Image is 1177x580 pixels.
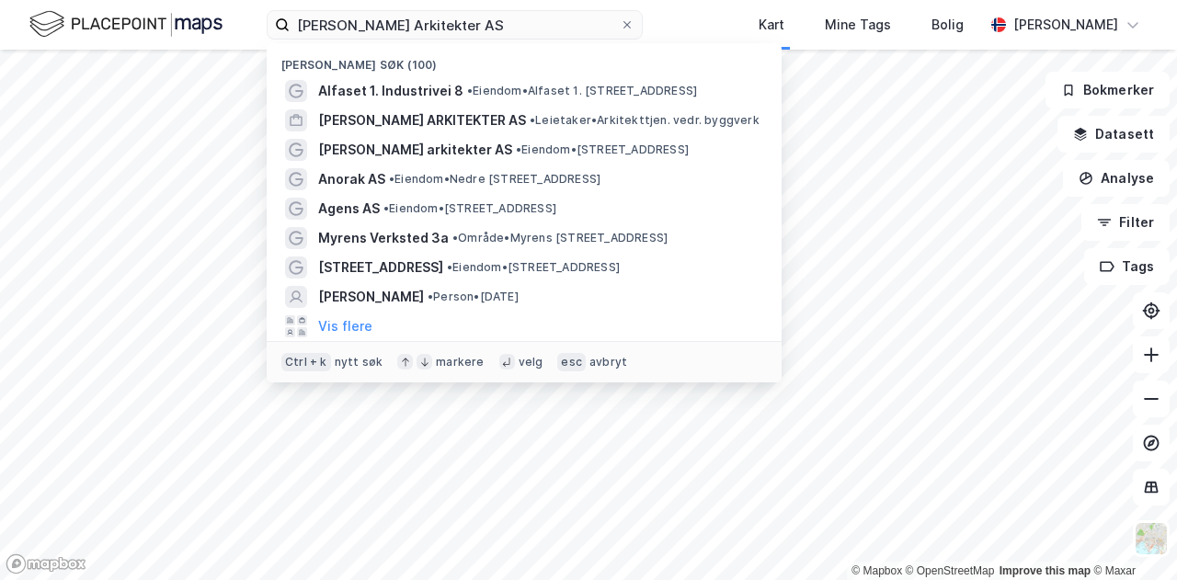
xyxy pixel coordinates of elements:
span: Eiendom • [STREET_ADDRESS] [383,201,556,216]
span: [PERSON_NAME] [318,286,424,308]
div: avbryt [589,355,627,370]
span: Leietaker • Arkitekttjen. vedr. byggverk [530,113,760,128]
button: Datasett [1057,116,1170,153]
div: Mine Tags [825,14,891,36]
div: velg [519,355,543,370]
button: Bokmerker [1046,72,1170,108]
span: Anorak AS [318,168,385,190]
span: Person • [DATE] [428,290,519,304]
button: Filter [1081,204,1170,241]
iframe: Chat Widget [1085,492,1177,580]
span: Myrens Verksted 3a [318,227,449,249]
div: Bolig [931,14,964,36]
span: • [389,172,394,186]
span: • [452,231,458,245]
span: Eiendom • Nedre [STREET_ADDRESS] [389,172,600,187]
span: • [530,113,535,127]
button: Analyse [1063,160,1170,197]
span: Eiendom • [STREET_ADDRESS] [447,260,620,275]
img: logo.f888ab2527a4732fd821a326f86c7f29.svg [29,8,223,40]
span: • [428,290,433,303]
span: Område • Myrens [STREET_ADDRESS] [452,231,668,245]
span: [STREET_ADDRESS] [318,256,443,279]
div: [PERSON_NAME] [1013,14,1118,36]
div: Kart [759,14,784,36]
span: [PERSON_NAME] ARKITEKTER AS [318,109,526,131]
a: Improve this map [1000,564,1091,577]
div: nytt søk [335,355,383,370]
span: Eiendom • Alfaset 1. [STREET_ADDRESS] [467,84,697,98]
a: OpenStreetMap [906,564,995,577]
span: Eiendom • [STREET_ADDRESS] [516,142,689,157]
button: Vis flere [318,315,372,337]
div: esc [557,353,586,371]
span: [PERSON_NAME] arkitekter AS [318,139,512,161]
div: markere [436,355,484,370]
span: Agens AS [318,198,380,220]
div: [PERSON_NAME] søk (100) [267,43,782,76]
span: • [447,260,452,274]
a: Mapbox [851,564,902,577]
a: Mapbox homepage [6,553,86,574]
span: • [383,201,389,215]
span: • [467,84,473,97]
span: • [516,142,521,156]
span: Alfaset 1. Industrivei 8 [318,80,463,102]
button: Tags [1084,248,1170,285]
div: Ctrl + k [281,353,331,371]
input: Søk på adresse, matrikkel, gårdeiere, leietakere eller personer [290,11,620,39]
